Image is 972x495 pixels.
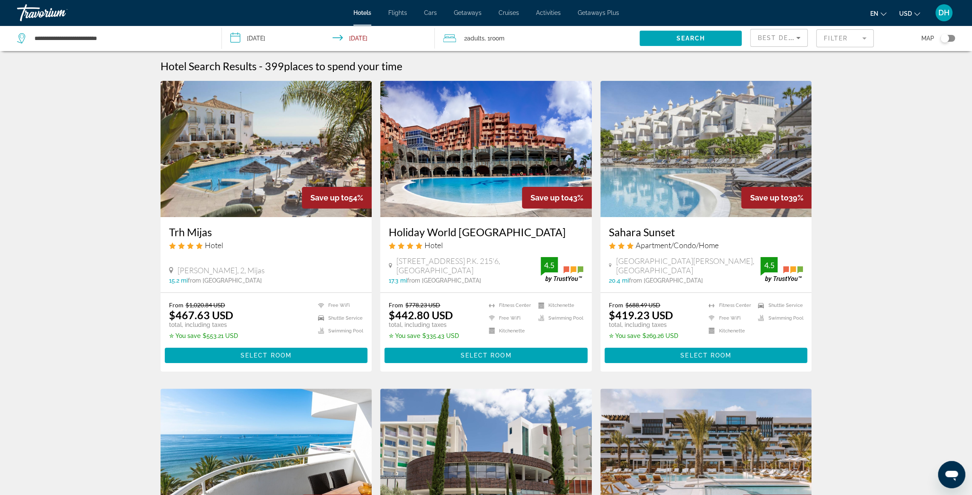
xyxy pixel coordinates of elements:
[389,332,420,339] span: ✮ You save
[17,2,102,24] a: Travorium
[389,301,403,309] span: From
[389,309,453,321] ins: $442.80 USD
[757,33,800,43] mat-select: Sort by
[534,301,583,310] li: Kitchenette
[605,348,808,363] button: Select Room
[609,321,678,328] p: total, including taxes
[388,9,407,16] a: Flights
[636,240,719,250] span: Apartment/Condo/Home
[754,301,803,310] li: Shuttle Service
[389,321,459,328] p: total, including taxes
[522,187,592,209] div: 43%
[760,257,803,282] img: trustyou-badge.svg
[609,226,803,238] a: Sahara Sunset
[490,35,504,42] span: Room
[485,301,534,310] li: Fitness Center
[265,60,402,72] h2: 399
[899,10,912,17] span: USD
[460,352,511,359] span: Select Room
[609,277,629,284] span: 20.4 mi
[169,240,364,250] div: 4 star Hotel
[169,301,184,309] span: From
[499,9,519,16] a: Cruises
[605,349,808,359] a: Select Room
[384,349,588,359] a: Select Room
[389,240,583,250] div: 4 star Hotel
[384,348,588,363] button: Select Room
[600,81,812,217] img: Hotel image
[407,277,481,284] span: from [GEOGRAPHIC_DATA]
[424,9,437,16] a: Cars
[165,348,368,363] button: Select Room
[165,349,368,359] a: Select Room
[178,266,265,275] span: [PERSON_NAME], 2, Mijas
[169,277,188,284] span: 15.2 mi
[870,7,886,20] button: Change language
[284,60,402,72] span: places to spend your time
[259,60,263,72] span: -
[609,332,640,339] span: ✮ You save
[639,31,742,46] button: Search
[921,32,934,44] span: Map
[205,240,223,250] span: Hotel
[169,332,201,339] span: ✮ You save
[541,257,583,282] img: trustyou-badge.svg
[396,256,541,275] span: [STREET_ADDRESS] P.K. 215'6, [GEOGRAPHIC_DATA]
[816,29,874,48] button: Filter
[314,314,363,323] li: Shuttle Service
[625,301,660,309] del: $688.49 USD
[389,226,583,238] a: Holiday World [GEOGRAPHIC_DATA]
[161,81,372,217] img: Hotel image
[899,7,920,20] button: Change currency
[757,34,802,41] span: Best Deals
[680,352,731,359] span: Select Room
[750,193,788,202] span: Save up to
[241,352,292,359] span: Select Room
[704,326,754,335] li: Kitchenette
[454,9,482,16] a: Getaways
[938,9,949,17] span: DH
[933,4,955,22] button: User Menu
[934,34,955,42] button: Toggle map
[464,32,484,44] span: 2
[609,332,678,339] p: $269.26 USD
[353,9,371,16] a: Hotels
[485,326,534,335] li: Kitchenette
[380,81,592,217] a: Hotel image
[405,301,440,309] del: $778.23 USD
[629,277,703,284] span: from [GEOGRAPHIC_DATA]
[870,10,878,17] span: en
[534,314,583,323] li: Swimming Pool
[578,9,619,16] a: Getaways Plus
[186,301,225,309] del: $1,020.84 USD
[222,26,435,51] button: Check-in date: Dec 1, 2025 Check-out date: Dec 7, 2025
[389,277,407,284] span: 17.3 mi
[609,240,803,250] div: 3 star Apartment
[536,9,561,16] a: Activities
[760,260,777,270] div: 4.5
[467,35,484,42] span: Adults
[616,256,760,275] span: [GEOGRAPHIC_DATA][PERSON_NAME], [GEOGRAPHIC_DATA]
[484,32,504,44] span: , 1
[609,309,673,321] ins: $419.23 USD
[541,260,558,270] div: 4.5
[169,332,238,339] p: $553.21 USD
[741,187,811,209] div: 39%
[302,187,372,209] div: 54%
[310,193,349,202] span: Save up to
[169,321,238,328] p: total, including taxes
[609,301,623,309] span: From
[169,226,364,238] h3: Trh Mijas
[704,314,754,323] li: Free WiFi
[424,240,443,250] span: Hotel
